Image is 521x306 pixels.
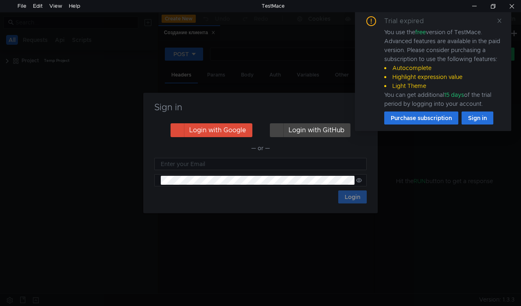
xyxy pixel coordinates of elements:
div: — or — [154,143,367,153]
input: Enter your Email [161,160,362,168]
button: Login with GitHub [270,123,350,137]
button: Sign in [462,111,493,125]
h3: Sign in [153,103,368,112]
li: Autocomplete [384,63,501,72]
button: Purchase subscription [384,111,458,125]
span: free [415,28,426,36]
div: You can get additional of the trial period by logging into your account. [384,90,501,108]
div: You use the version of TestMace. Advanced features are available in the paid version. Please cons... [384,28,501,108]
div: Trial expired [384,16,433,26]
span: 15 days [444,91,464,98]
li: Highlight expression value [384,72,501,81]
li: Light Theme [384,81,501,90]
button: Login with Google [171,123,252,137]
